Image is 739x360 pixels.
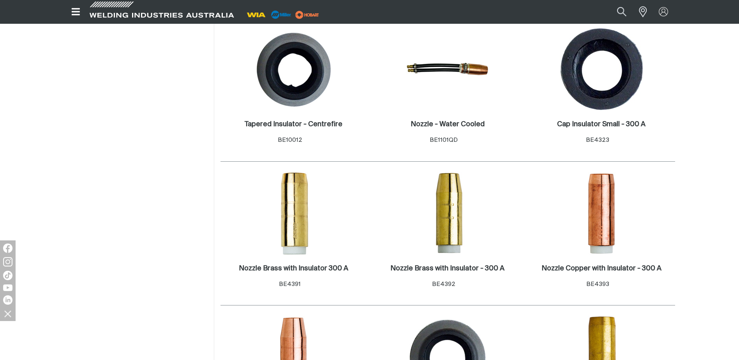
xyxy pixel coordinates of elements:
img: TikTok [3,271,12,280]
img: Facebook [3,244,12,253]
a: Nozzle Brass with Insulator 300 A [239,264,348,273]
span: BE10012 [278,137,302,143]
img: Tapered Insulator - Centrefire [252,28,335,111]
a: Nozzle - Water Cooled [411,120,485,129]
h2: Nozzle - Water Cooled [411,121,485,128]
a: Nozzle Brass with Insulator - 300 A [390,264,504,273]
img: Nozzle - Water Cooled [406,28,489,111]
h2: Nozzle Brass with Insulator 300 A [239,265,348,272]
img: miller [293,9,321,21]
img: Nozzle Brass with Insulator 300 A [252,172,335,255]
h2: Nozzle Brass with Insulator - 300 A [390,265,504,272]
img: Nozzle Brass with Insulator - 300 A [406,172,489,255]
span: BE4393 [586,281,609,287]
h2: Tapered Insulator - Centrefire [245,121,342,128]
input: Product name or item number... [598,3,635,21]
a: Tapered Insulator - Centrefire [245,120,342,129]
img: Instagram [3,257,12,266]
img: YouTube [3,284,12,291]
h2: Nozzle Copper with Insulator - 300 A [541,265,661,272]
img: LinkedIn [3,295,12,305]
img: Nozzle Copper with Insulator - 300 A [560,172,643,255]
a: miller [293,12,321,18]
h2: Cap Insulator Small - 300 A [557,121,646,128]
img: Cap Insulator Small - 300 A [560,28,643,111]
img: hide socials [1,307,14,320]
span: BE4391 [279,281,301,287]
span: BE4392 [432,281,455,287]
a: Cap Insulator Small - 300 A [557,120,646,129]
span: BE1101QD [430,137,458,143]
button: Search products [608,3,635,21]
a: Nozzle Copper with Insulator - 300 A [541,264,661,273]
span: BE4323 [586,137,609,143]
